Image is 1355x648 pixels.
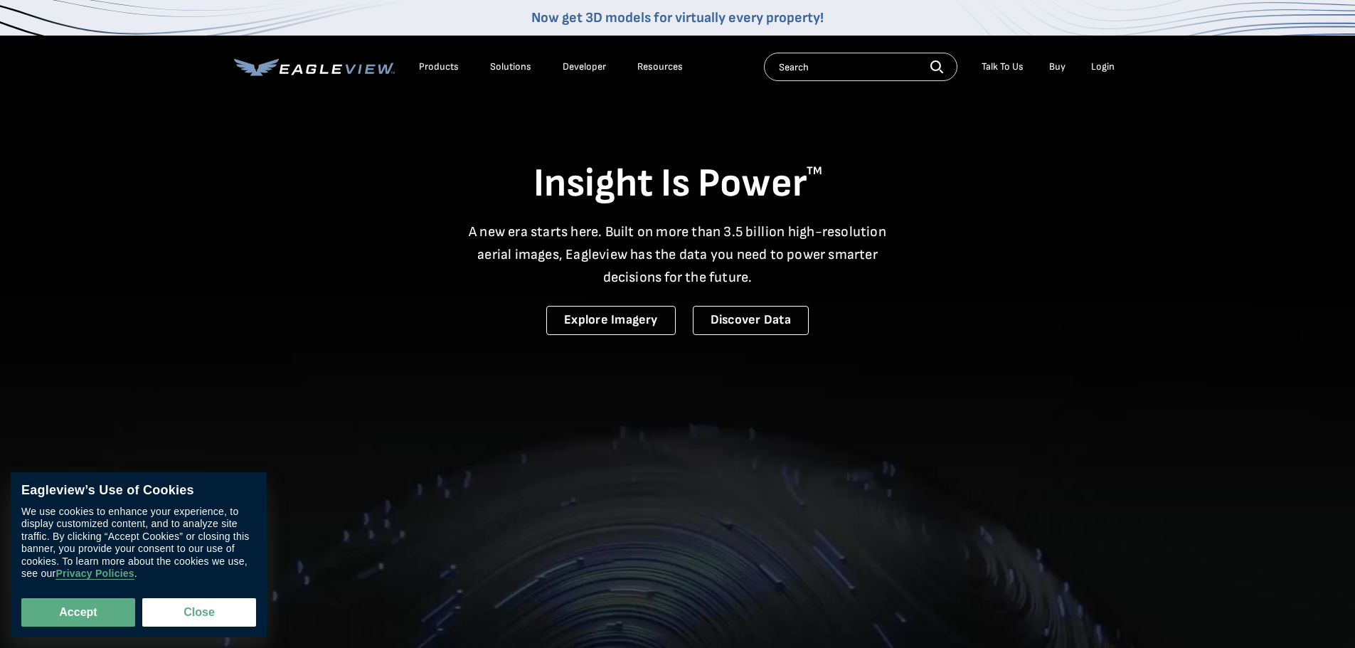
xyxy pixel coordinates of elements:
[563,60,606,73] a: Developer
[1091,60,1115,73] div: Login
[693,306,809,335] a: Discover Data
[637,60,683,73] div: Resources
[490,60,531,73] div: Solutions
[21,506,256,580] div: We use cookies to enhance your experience, to display customized content, and to analyze site tra...
[1049,60,1066,73] a: Buy
[982,60,1024,73] div: Talk To Us
[419,60,459,73] div: Products
[21,483,256,499] div: Eagleview’s Use of Cookies
[460,221,896,289] p: A new era starts here. Built on more than 3.5 billion high-resolution aerial images, Eagleview ha...
[807,164,822,178] sup: TM
[55,568,134,580] a: Privacy Policies
[142,598,256,627] button: Close
[546,306,676,335] a: Explore Imagery
[234,159,1122,209] h1: Insight Is Power
[764,53,957,81] input: Search
[531,9,824,26] a: Now get 3D models for virtually every property!
[21,598,135,627] button: Accept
